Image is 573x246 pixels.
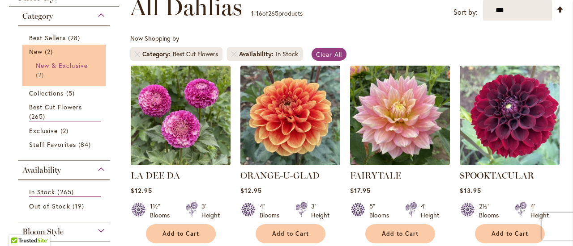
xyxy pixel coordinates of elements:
[22,165,61,175] span: Availability
[73,201,86,211] span: 19
[29,188,55,196] span: In Stock
[530,202,549,220] div: 4' Height
[256,9,262,17] span: 16
[239,50,276,58] span: Availability
[312,48,347,61] a: Clear All
[492,230,528,238] span: Add to Cart
[272,230,309,238] span: Add to Cart
[36,70,46,79] span: 2
[365,224,435,243] button: Add to Cart
[131,66,231,165] img: La Dee Da
[460,186,481,195] span: $13.95
[7,214,32,239] iframe: Launch Accessibility Center
[45,47,55,56] span: 2
[135,51,140,57] a: Remove Category Best Cut Flowers
[29,126,101,135] a: Exclusive
[29,88,101,98] a: Collections
[460,170,534,181] a: SPOOKTACULAR
[29,187,101,197] a: In Stock 265
[29,33,101,42] a: Best Sellers
[475,224,545,243] button: Add to Cart
[260,202,285,220] div: 4" Blooms
[268,9,278,17] span: 265
[311,202,329,220] div: 3' Height
[131,186,152,195] span: $12.95
[350,66,450,165] img: Fairytale
[240,158,340,167] a: Orange-U-Glad
[131,158,231,167] a: La Dee Da
[142,50,173,58] span: Category
[29,47,43,56] span: New
[251,9,254,17] span: 1
[240,186,262,195] span: $12.95
[350,170,401,181] a: FAIRYTALE
[251,6,303,21] p: - of products
[29,112,47,121] span: 265
[66,88,77,98] span: 5
[231,51,237,57] a: Remove Availability In Stock
[256,224,325,243] button: Add to Cart
[350,158,450,167] a: Fairytale
[29,201,101,211] a: Out of Stock 19
[173,50,218,58] div: Best Cut Flowers
[29,33,66,42] span: Best Sellers
[29,126,58,135] span: Exclusive
[276,50,298,58] div: In Stock
[29,202,70,210] span: Out of Stock
[316,50,342,58] span: Clear All
[240,66,340,165] img: Orange-U-Glad
[60,126,71,135] span: 2
[29,89,64,97] span: Collections
[22,227,64,237] span: Bloom Style
[421,202,439,220] div: 4' Height
[382,230,419,238] span: Add to Cart
[57,187,76,196] span: 265
[240,170,320,181] a: ORANGE-U-GLAD
[29,47,101,56] a: New
[150,202,175,220] div: 1½" Blooms
[453,4,478,21] label: Sort by:
[29,140,101,149] a: Staff Favorites
[350,186,371,195] span: $17.95
[78,140,93,149] span: 84
[460,158,560,167] a: Spooktacular
[201,202,220,220] div: 3' Height
[36,61,94,79] a: New &amp; Exclusive
[131,170,180,181] a: LA DEE DA
[36,61,88,70] span: New & Exclusive
[460,66,560,165] img: Spooktacular
[29,103,82,111] span: Best Cut Flowers
[29,102,101,121] a: Best Cut Flowers
[22,11,53,21] span: Category
[369,202,394,220] div: 5" Blooms
[130,34,179,42] span: Now Shopping by
[146,224,216,243] button: Add to Cart
[29,140,76,149] span: Staff Favorites
[68,33,82,42] span: 28
[162,230,199,238] span: Add to Cart
[479,202,504,220] div: 2½" Blooms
